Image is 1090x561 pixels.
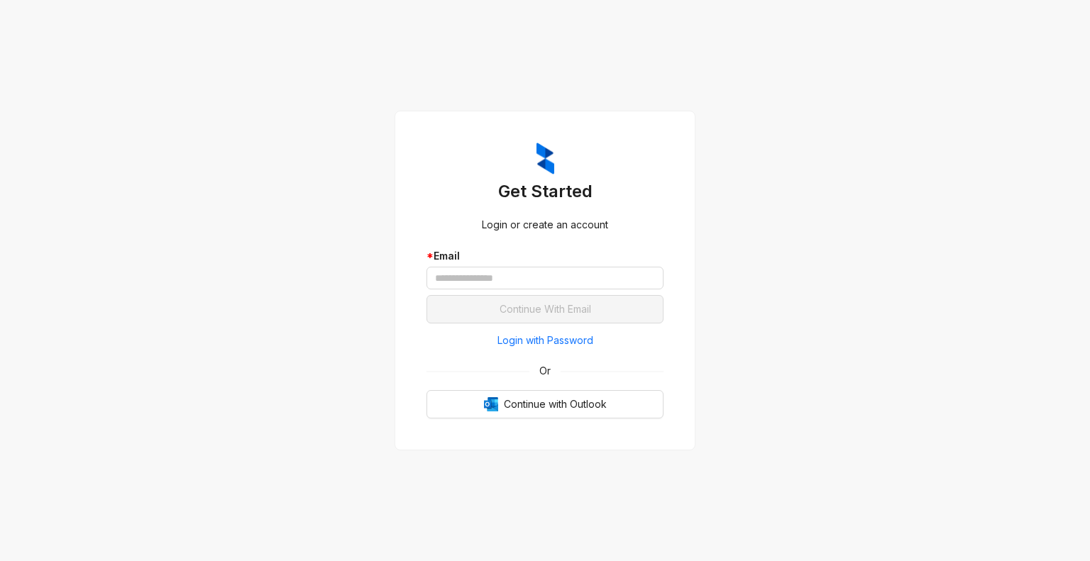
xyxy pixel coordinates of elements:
h3: Get Started [426,180,664,203]
img: ZumaIcon [536,143,554,175]
button: Login with Password [426,329,664,352]
button: Continue With Email [426,295,664,323]
span: Or [529,363,561,379]
button: OutlookContinue with Outlook [426,390,664,418]
div: Login or create an account [426,217,664,233]
span: Login with Password [497,333,593,348]
img: Outlook [484,397,498,411]
div: Email [426,248,664,264]
span: Continue with Outlook [504,396,607,412]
